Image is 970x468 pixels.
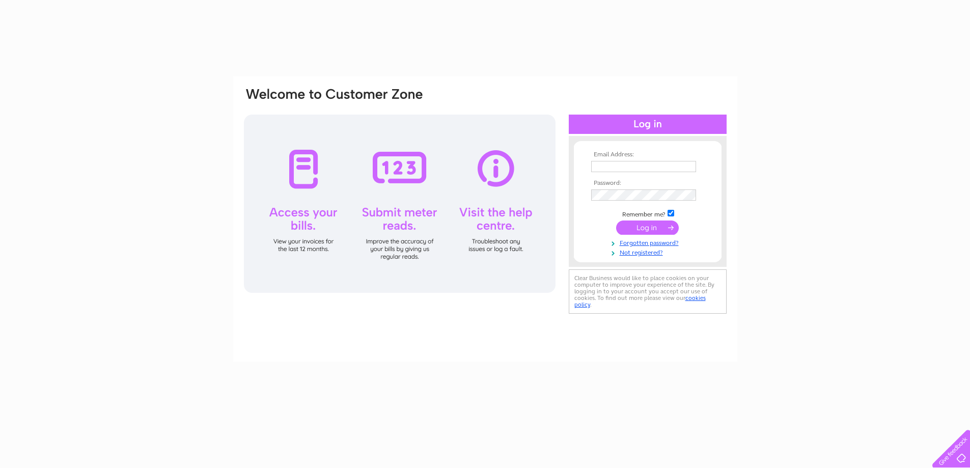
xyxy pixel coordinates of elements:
[616,221,679,235] input: Submit
[591,237,707,247] a: Forgotten password?
[589,151,707,158] th: Email Address:
[589,180,707,187] th: Password:
[574,294,706,308] a: cookies policy
[591,247,707,257] a: Not registered?
[589,208,707,218] td: Remember me?
[569,269,727,314] div: Clear Business would like to place cookies on your computer to improve your experience of the sit...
